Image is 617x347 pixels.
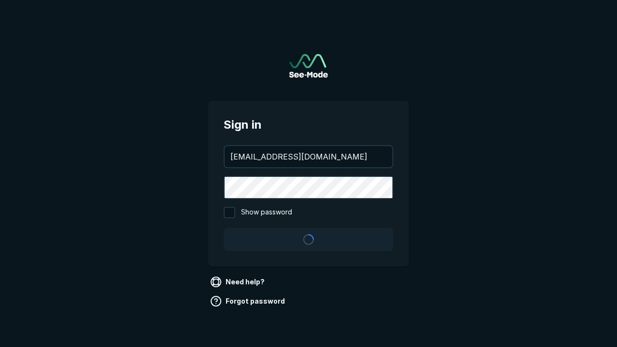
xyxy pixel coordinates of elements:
a: Forgot password [208,294,289,309]
input: your@email.com [225,146,392,167]
img: See-Mode Logo [289,54,328,78]
a: Go to sign in [289,54,328,78]
span: Sign in [224,116,393,133]
span: Show password [241,207,292,218]
a: Need help? [208,274,268,290]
